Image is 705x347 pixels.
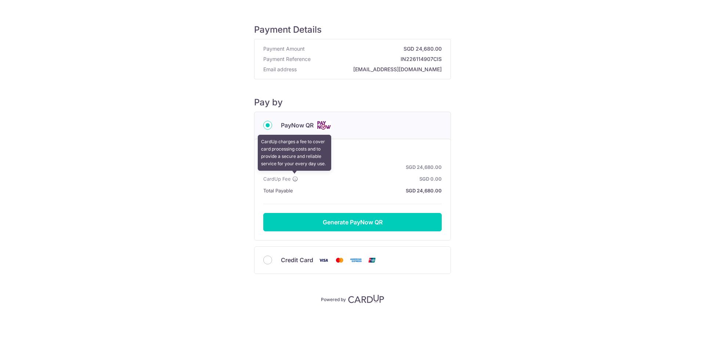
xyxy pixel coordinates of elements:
[348,294,384,303] img: CardUp
[348,256,363,265] img: American Express
[263,213,442,231] button: Generate PayNow QR
[321,295,346,303] p: Powered by
[317,121,331,130] img: Cards logo
[254,24,451,35] h5: Payment Details
[263,256,442,265] div: Credit Card Visa Mastercard American Express Union Pay
[263,186,293,195] span: Total Payable
[263,55,311,63] span: Payment Reference
[263,45,305,53] span: Payment Amount
[301,174,442,183] strong: SGD 0.00
[365,256,379,265] img: Union Pay
[305,163,442,171] strong: SGD 24,680.00
[258,135,331,171] div: CardUp charges a fee to cover card processing costs and to provide a secure and reliable service ...
[281,256,313,264] span: Credit Card
[263,121,442,130] div: PayNow QR Cards logo
[263,66,297,73] span: Email address
[263,148,442,157] h6: Summary
[316,256,331,265] img: Visa
[296,186,442,195] strong: SGD 24,680.00
[332,256,347,265] img: Mastercard
[300,66,442,73] strong: [EMAIL_ADDRESS][DOMAIN_NAME]
[281,121,314,130] span: PayNow QR
[263,174,291,183] span: CardUp Fee
[314,55,442,63] strong: IN226114907CIS
[254,97,451,108] h5: Pay by
[308,45,442,53] strong: SGD 24,680.00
